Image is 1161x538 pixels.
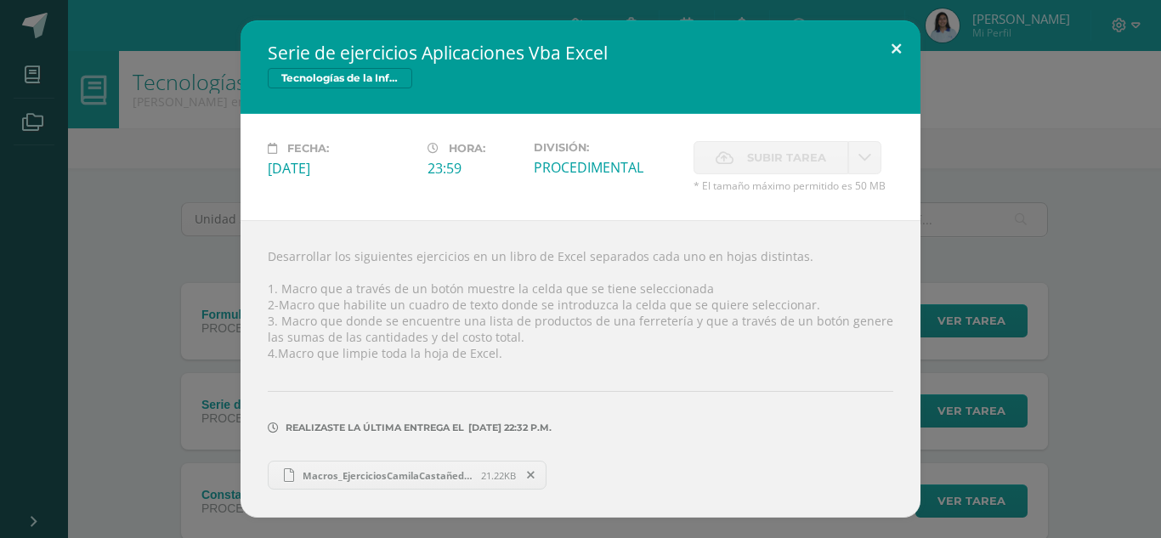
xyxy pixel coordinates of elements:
div: PROCEDIMENTAL [534,158,680,177]
div: [DATE] [268,159,414,178]
div: Desarrollar los siguientes ejercicios en un libro de Excel separados cada uno en hojas distintas.... [241,220,920,518]
label: División: [534,141,680,154]
a: La fecha de entrega ha expirado [848,141,881,174]
span: Remover entrega [517,466,546,484]
span: Fecha: [287,142,329,155]
span: Tecnologías de la Información y Comunicación 5 [268,68,412,88]
button: Close (Esc) [872,20,920,78]
span: Realizaste la última entrega el [286,422,464,433]
span: 21.22KB [481,469,516,482]
span: * El tamaño máximo permitido es 50 MB [694,178,893,193]
h2: Serie de ejercicios Aplicaciones Vba Excel [268,41,893,65]
span: Subir tarea [747,142,826,173]
label: La fecha de entrega ha expirado [694,141,848,174]
span: Macros_EjerciciosCamilaCastañeda.xlsm [294,469,481,482]
a: Macros_EjerciciosCamilaCastañeda.xlsm 21.22KB [268,461,547,490]
div: 23:59 [428,159,520,178]
span: Hora: [449,142,485,155]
